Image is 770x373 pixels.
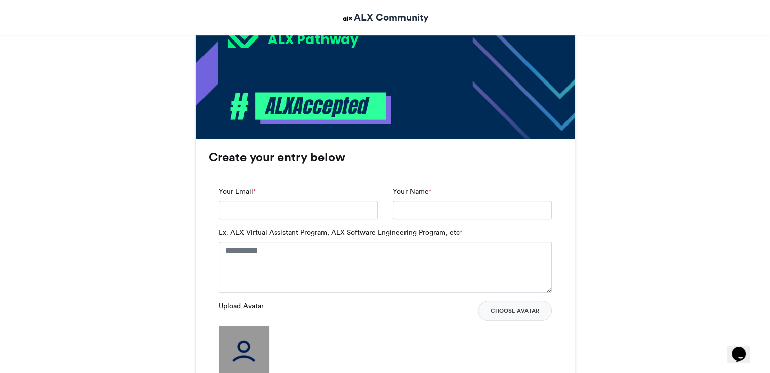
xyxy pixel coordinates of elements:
label: Your Name [393,186,431,197]
label: Upload Avatar [219,301,264,311]
iframe: chat widget [727,333,760,363]
label: Your Email [219,186,256,197]
h3: Create your entry below [209,151,562,163]
img: ALX Community [341,12,354,25]
div: ALX Pathway [268,30,566,49]
a: ALX Community [341,10,429,25]
button: Choose Avatar [478,301,552,321]
label: Ex. ALX Virtual Assistant Program, ALX Software Engineering Program, etc [219,227,462,238]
